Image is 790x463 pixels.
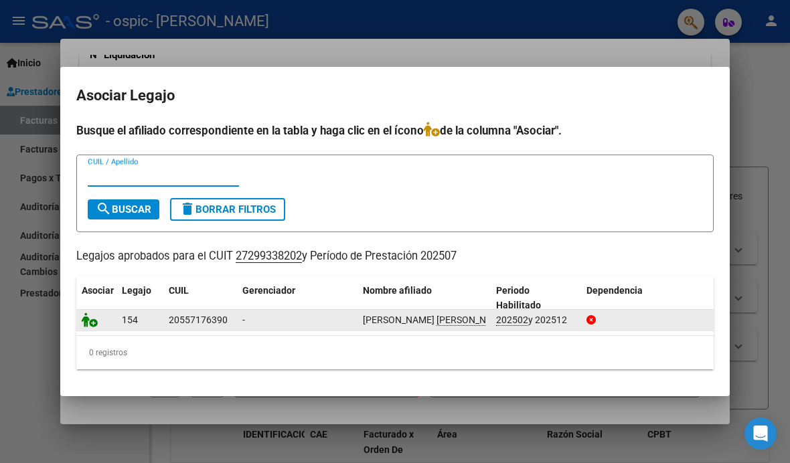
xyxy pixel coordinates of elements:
[96,201,112,217] mat-icon: search
[76,124,424,137] font: Busque el afiliado correspondiente en la tabla y haga clic en el ícono
[496,285,541,311] font: Periodo Habilitado
[491,276,581,320] datatable-header-cell: Periodo Habilitado
[363,314,508,326] font: [PERSON_NAME]
[116,276,163,320] datatable-header-cell: Legajo
[179,201,195,217] mat-icon: delete
[89,348,127,357] font: 0 registros
[363,285,432,296] font: Nombre afiliado
[363,314,508,326] span: MERLONGHI PEDRO FERNANDO
[744,418,777,450] div: Abrir Intercom Messenger
[581,276,714,320] datatable-header-cell: Dependencia
[440,124,562,137] font: de la columna "Asociar".
[242,285,295,296] font: Gerenciador
[195,203,276,215] font: Borrar filtros
[82,285,114,296] font: Asociar
[237,276,358,320] datatable-header-cell: Gerenciador
[76,276,116,320] datatable-header-cell: Asociar
[163,276,237,320] datatable-header-cell: CUIL
[112,203,151,215] font: Buscar
[122,314,138,325] font: 154
[169,285,189,296] font: CUIL
[169,314,228,325] font: 20557176390
[76,87,175,104] font: Asociar Legajo
[496,314,567,326] font: y 202512
[88,199,159,219] button: Buscar
[358,276,491,320] datatable-header-cell: Nombre afiliado
[122,285,151,296] font: Legajo
[170,198,285,221] button: Borrar filtros
[586,285,643,296] font: Dependencia
[76,250,457,263] font: Legajos aprobados para el CUIT y Período de Prestación 202507
[242,314,245,325] font: -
